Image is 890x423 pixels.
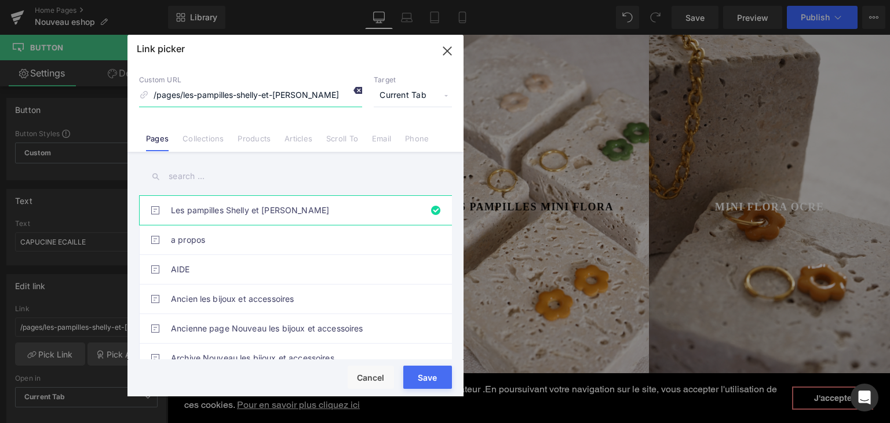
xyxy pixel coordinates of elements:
a: Phone [405,134,429,151]
a: a propos [171,225,426,254]
input: search ... [139,163,452,189]
p: Custom URL [139,75,362,85]
input: https://gempages.net [139,85,362,107]
span: Current Tab [374,85,452,107]
a: Products [238,134,271,151]
a: Scroll To [326,134,358,151]
span: CAPUCINE ECAILLE [61,165,180,180]
p: Target [374,75,452,85]
a: Collections [183,134,224,151]
a: Les pampilles mini Flora [265,158,457,187]
a: Archive Nouveau les bijoux et accessoires [171,344,426,373]
a: Articles [284,134,312,151]
span: Notre site utilise des cookies afin d'améliorer votre expérience utilisateur .En poursuivant votr... [17,348,625,379]
div: Open Intercom Messenger [851,384,878,411]
p: Link picker [137,43,185,54]
a: Pages [146,134,169,151]
button: Cancel [348,366,394,389]
a: AIDE [171,255,426,284]
a: learn more about cookies [68,362,194,379]
a: Ancienne page Nouveau les bijoux et accessoires [171,314,426,343]
a: Ancien les bijoux et accessoires [171,285,426,313]
a: Email [372,134,391,151]
span: Les pampilles mini Flora [276,165,446,180]
a: Les pampilles Shelly et [PERSON_NAME] [171,196,426,225]
button: Save [403,366,452,389]
span: Mini Flora ocre [548,165,657,180]
a: CAPUCINE ECAILLE [50,158,191,187]
a: Mini Flora ocre [537,158,668,187]
a: dismiss cookie message [625,352,706,375]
